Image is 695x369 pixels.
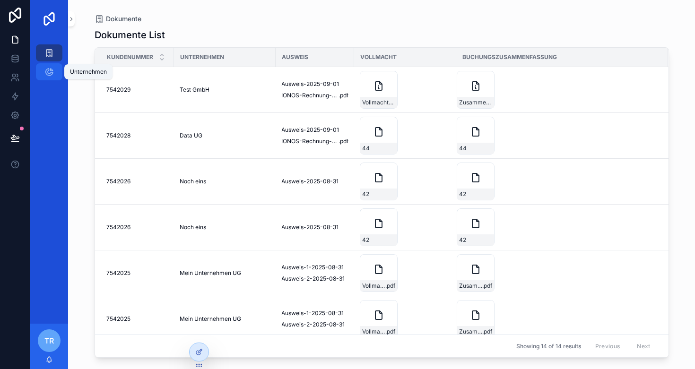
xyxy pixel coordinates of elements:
a: Ausweis-1-2025-08-31Ausweis-2-2025-08-31 [281,264,348,283]
a: Ausweis-2025-08-31 [281,178,348,185]
a: Vollmacht-2025-09-01 [360,71,451,109]
span: Showing 14 of 14 results [516,343,581,350]
span: Data UG [180,132,202,139]
a: 42 [457,208,656,246]
a: Ausweis-2025-08-31 [281,223,348,231]
span: Vollmacht-2025-09-01 [362,99,395,106]
span: Zusammenfassung-2025-09-01 [459,99,492,106]
span: 7542029 [106,86,130,94]
a: Noch eins [180,178,270,185]
a: Test GmbH [180,86,270,94]
a: 7542026 [106,178,168,185]
a: 7542029 [106,86,168,94]
span: .pdf [339,92,348,99]
span: .pdf [385,328,395,335]
a: 42 [360,208,451,246]
a: Zusammenfassung-2025-08-31.pdf [457,254,656,292]
span: Ausweis-2-2025-08-31 [281,275,345,283]
span: 42 [362,236,369,244]
span: .pdf [482,282,492,290]
a: Zusammenfassung-2025-08-31.pdf [457,300,656,338]
a: 44 [360,117,451,154]
span: IONOS-Rechnung-2025-08-18-RG_1001701596098 [281,137,339,145]
img: App logo [42,11,57,26]
span: Mein Unternehmen UG [180,315,241,323]
span: 7542025 [106,315,130,323]
span: Dokumente [106,14,141,24]
a: 7542026 [106,223,168,231]
span: 44 [362,145,370,152]
a: Noch eins [180,223,270,231]
span: 42 [362,190,369,198]
a: Vollmacht-2025-08-31.pdf [360,300,451,338]
span: Ausweis-2025-08-31 [281,178,339,185]
span: Noch eins [180,223,206,231]
span: TR [44,335,54,346]
span: Mein Unternehmen UG [180,269,241,277]
span: Vollmacht-2025-08-31 [362,282,385,290]
span: Zusammenfassung-2025-08-31 [459,328,482,335]
span: Buchungszusammenfassung [462,53,557,61]
div: scrollable content [30,38,68,93]
span: Ausweis-2025-08-31 [281,223,339,231]
span: 7542028 [106,132,130,139]
span: 44 [459,145,467,152]
span: Ausweis-2025-09-01 [281,80,339,88]
span: .pdf [482,328,492,335]
span: 7542026 [106,178,130,185]
a: 42 [457,163,656,200]
span: Ausweis-1-2025-08-31 [281,264,344,271]
a: 44 [457,117,656,154]
span: Noch eins [180,178,206,185]
span: .pdf [339,137,348,145]
h1: Dokumente List [95,28,165,42]
span: Ausweis-1-2025-08-31 [281,309,344,317]
div: Unternehmen [70,68,107,76]
span: IONOS-Rechnung-2025-08-18-RG_1001701596099 [281,92,339,99]
a: Mein Unternehmen UG [180,269,270,277]
span: Vollmacht-2025-08-31 [362,328,385,335]
span: Test GmbH [180,86,209,94]
span: Unternehmen [180,53,224,61]
a: 7542025 [106,315,168,323]
span: 7542026 [106,223,130,231]
span: Ausweis [282,53,308,61]
span: Zusammenfassung-2025-08-31 [459,282,482,290]
span: .pdf [385,282,395,290]
span: 42 [459,236,466,244]
span: Vollmacht [360,53,397,61]
a: Zusammenfassung-2025-09-01 [457,71,656,109]
a: Ausweis-2025-09-01IONOS-Rechnung-2025-08-18-RG_1001701596099.pdf [281,80,348,99]
span: Ausweis-2025-09-01 [281,126,339,134]
a: 7542025 [106,269,168,277]
a: Mein Unternehmen UG [180,315,270,323]
a: Ausweis-1-2025-08-31Ausweis-2-2025-08-31 [281,309,348,328]
span: Kundenummer [107,53,153,61]
a: Data UG [180,132,270,139]
a: Dokumente [95,14,141,24]
span: Ausweis-2-2025-08-31 [281,321,345,328]
span: 42 [459,190,466,198]
a: Vollmacht-2025-08-31.pdf [360,254,451,292]
a: Ausweis-2025-09-01IONOS-Rechnung-2025-08-18-RG_1001701596098.pdf [281,126,348,145]
a: 7542028 [106,132,168,139]
a: 42 [360,163,451,200]
span: 7542025 [106,269,130,277]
